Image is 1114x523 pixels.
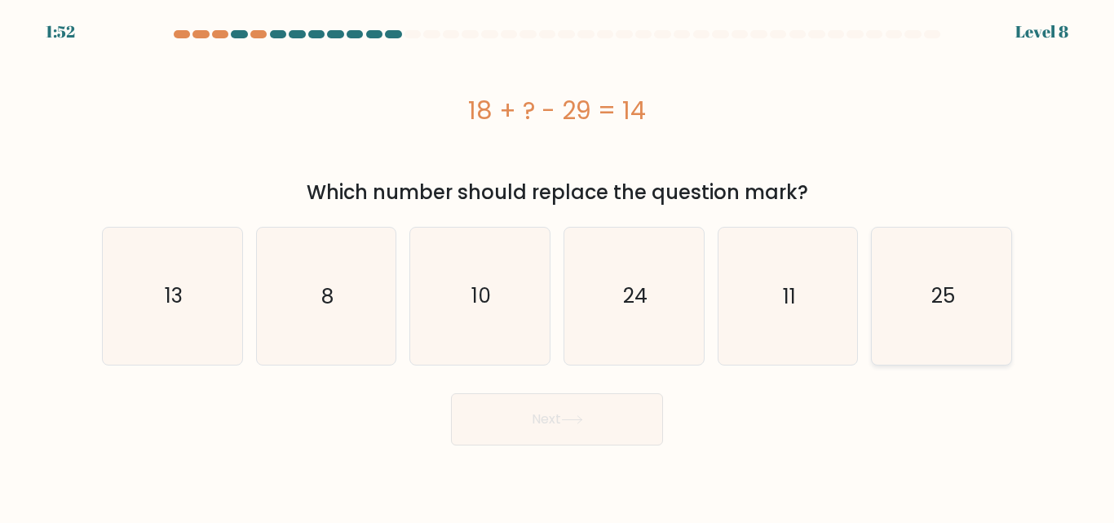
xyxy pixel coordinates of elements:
text: 11 [783,281,796,310]
text: 24 [623,281,648,310]
div: Which number should replace the question mark? [112,178,1002,207]
text: 13 [165,281,183,310]
div: 1:52 [46,20,75,44]
text: 10 [471,281,491,310]
text: 8 [321,281,334,310]
button: Next [451,393,663,445]
div: Level 8 [1015,20,1068,44]
text: 25 [931,281,955,310]
div: 18 + ? - 29 = 14 [102,92,1012,129]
